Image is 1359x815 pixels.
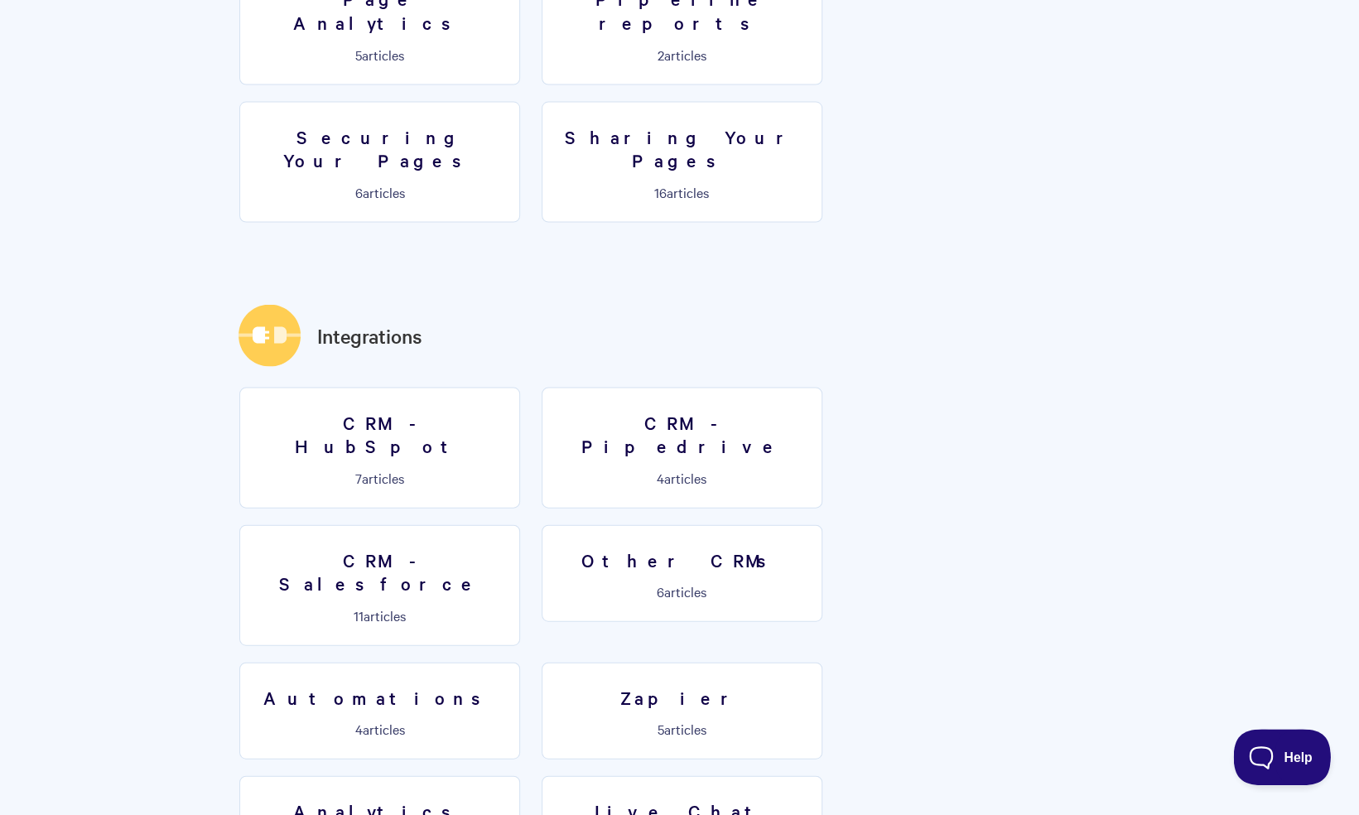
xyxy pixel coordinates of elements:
h3: Securing Your Pages [250,125,509,172]
span: 7 [355,469,362,487]
span: 5 [355,46,362,64]
span: 2 [658,46,664,64]
p: articles [552,47,812,62]
a: CRM - HubSpot 7articles [239,388,520,509]
span: 6 [657,582,664,600]
p: articles [250,47,509,62]
h3: CRM - HubSpot [250,411,509,458]
span: 16 [654,183,667,201]
p: articles [250,721,509,736]
p: articles [250,470,509,485]
a: Securing Your Pages 6articles [239,102,520,223]
p: articles [250,608,509,623]
p: articles [552,470,812,485]
a: CRM - Salesforce 11articles [239,525,520,646]
iframe: Toggle Customer Support [1233,729,1331,785]
a: Zapier 5articles [542,663,822,760]
a: CRM - Pipedrive 4articles [542,388,822,509]
a: Sharing Your Pages 16articles [542,102,822,223]
a: Other CRMs 6articles [542,525,822,623]
p: articles [552,584,812,599]
span: 4 [657,469,664,487]
h3: Other CRMs [552,548,812,572]
h3: Zapier [552,686,812,710]
h3: Sharing Your Pages [552,125,812,172]
h3: Automations [250,686,509,710]
p: articles [552,721,812,736]
h3: CRM - Salesforce [250,548,509,596]
span: 6 [355,183,363,201]
p: articles [552,185,812,200]
span: 11 [354,606,364,625]
p: articles [250,185,509,200]
span: 4 [355,720,363,738]
span: 5 [658,720,664,738]
h3: CRM - Pipedrive [552,411,812,458]
a: Automations 4articles [239,663,520,760]
a: Integrations [317,321,422,351]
